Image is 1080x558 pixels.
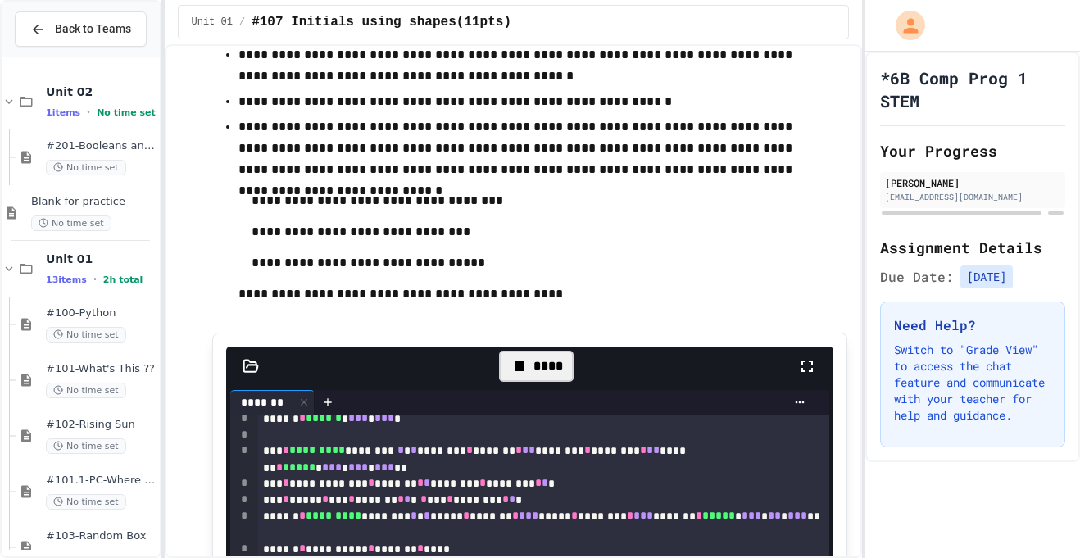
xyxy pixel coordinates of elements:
[46,529,157,543] span: #103-Random Box
[46,327,126,343] span: No time set
[885,175,1060,190] div: [PERSON_NAME]
[880,66,1065,112] h1: *6B Comp Prog 1 STEM
[878,7,929,44] div: My Account
[46,438,126,454] span: No time set
[31,215,111,231] span: No time set
[46,107,80,118] span: 1 items
[46,362,157,376] span: #101-What's This ??
[87,106,90,119] span: •
[46,139,157,153] span: #201-Booleans and Buttons(7pts)
[103,274,143,285] span: 2h total
[46,84,157,99] span: Unit 02
[880,267,954,287] span: Due Date:
[894,342,1051,424] p: Switch to "Grade View" to access the chat feature and communicate with your teacher for help and ...
[192,16,233,29] span: Unit 01
[894,315,1051,335] h3: Need Help?
[46,252,157,266] span: Unit 01
[46,474,157,488] span: #101.1-PC-Where am I?
[252,12,511,32] span: #107 Initials using shapes(11pts)
[880,236,1065,259] h2: Assignment Details
[885,191,1060,203] div: [EMAIL_ADDRESS][DOMAIN_NAME]
[46,494,126,510] span: No time set
[46,383,126,398] span: No time set
[46,418,157,432] span: #102-Rising Sun
[55,20,131,38] span: Back to Teams
[46,306,157,320] span: #100-Python
[46,160,126,175] span: No time set
[46,274,87,285] span: 13 items
[31,195,157,209] span: Blank for practice
[15,11,147,47] button: Back to Teams
[960,265,1013,288] span: [DATE]
[880,139,1065,162] h2: Your Progress
[97,107,156,118] span: No time set
[239,16,245,29] span: /
[93,273,97,286] span: •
